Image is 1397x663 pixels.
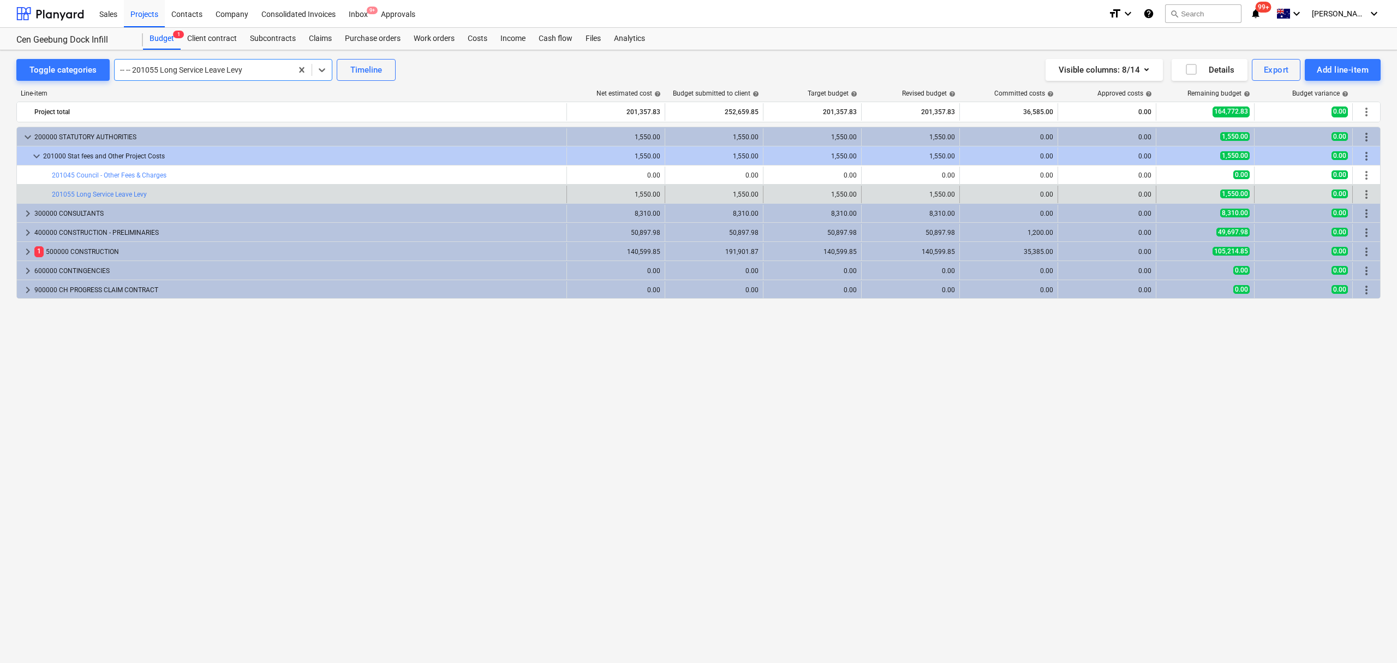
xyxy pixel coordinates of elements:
span: keyboard_arrow_right [21,283,34,297]
div: Visible columns : 8/14 [1059,63,1150,77]
span: keyboard_arrow_down [21,131,34,144]
span: More actions [1360,207,1373,220]
div: 0.00 [964,210,1053,217]
div: 201000 Stat fees and Other Project Costs [43,147,562,165]
a: Subcontracts [243,28,302,50]
div: Export [1264,63,1289,77]
div: 201,357.83 [866,103,955,121]
span: 0.00 [1332,266,1348,275]
div: 0.00 [964,191,1053,198]
div: 0.00 [866,267,955,275]
div: 50,897.98 [571,229,660,236]
span: 0.00 [1233,285,1250,294]
div: 50,897.98 [768,229,857,236]
button: Add line-item [1305,59,1381,81]
button: Search [1165,4,1241,23]
span: 1,550.00 [1220,132,1250,141]
a: Cash flow [532,28,579,50]
div: Details [1185,63,1234,77]
div: 1,550.00 [670,133,759,141]
button: Export [1252,59,1301,81]
div: 1,550.00 [571,152,660,160]
a: Claims [302,28,338,50]
div: 50,897.98 [866,229,955,236]
span: keyboard_arrow_right [21,245,34,258]
div: 201,357.83 [571,103,660,121]
span: 0.00 [1332,190,1348,198]
span: 0.00 [1332,151,1348,160]
span: 0.00 [1332,106,1348,117]
div: Toggle categories [29,63,97,77]
span: 0.00 [1233,266,1250,275]
div: 1,200.00 [964,229,1053,236]
div: 300000 CONSULTANTS [34,205,562,222]
span: 0.00 [1332,228,1348,236]
span: More actions [1360,169,1373,182]
div: 201,357.83 [768,103,857,121]
div: 0.00 [1062,286,1151,294]
span: search [1170,9,1179,18]
span: 8,310.00 [1220,209,1250,217]
div: 0.00 [964,133,1053,141]
div: Budget variance [1292,90,1348,97]
div: 1,550.00 [571,133,660,141]
button: Details [1172,59,1247,81]
div: 0.00 [768,286,857,294]
div: Project total [34,103,562,121]
span: 99+ [1256,2,1271,13]
div: 140,599.85 [768,248,857,256]
a: Costs [461,28,494,50]
div: 0.00 [571,286,660,294]
span: More actions [1360,283,1373,297]
a: Purchase orders [338,28,407,50]
a: Work orders [407,28,461,50]
div: 0.00 [768,171,857,179]
span: help [750,91,759,97]
span: 1,550.00 [1220,151,1250,160]
span: help [1045,91,1054,97]
div: Budget [143,28,181,50]
div: 1,550.00 [768,191,857,198]
div: 200000 STATUTORY AUTHORITIES [34,128,562,146]
div: Add line-item [1317,63,1369,77]
a: Files [579,28,607,50]
button: Visible columns:8/14 [1046,59,1163,81]
i: Knowledge base [1143,7,1154,20]
span: 1 [34,246,44,257]
div: 0.00 [670,286,759,294]
div: 0.00 [964,286,1053,294]
div: 0.00 [866,171,955,179]
div: 140,599.85 [571,248,660,256]
span: More actions [1360,245,1373,258]
div: 1,550.00 [768,152,857,160]
div: Budget submitted to client [673,90,759,97]
span: More actions [1360,226,1373,239]
div: 1,550.00 [670,191,759,198]
span: 0.00 [1332,132,1348,141]
a: Income [494,28,532,50]
span: [PERSON_NAME] [1312,9,1366,18]
span: 164,772.83 [1213,106,1250,117]
div: 0.00 [1062,210,1151,217]
div: 0.00 [670,171,759,179]
div: 0.00 [571,171,660,179]
div: 0.00 [1062,133,1151,141]
span: help [1143,91,1152,97]
span: help [1340,91,1348,97]
div: 500000 CONSTRUCTION [34,243,562,261]
div: 0.00 [1062,248,1151,256]
span: 0.00 [1332,247,1348,256]
div: 0.00 [1062,152,1151,160]
span: 0.00 [1233,170,1250,179]
span: keyboard_arrow_down [30,150,43,163]
div: Cen Geebung Dock Infill [16,34,130,46]
button: Toggle categories [16,59,110,81]
div: 140,599.85 [866,248,955,256]
i: format_size [1108,7,1121,20]
span: More actions [1360,188,1373,201]
i: keyboard_arrow_down [1290,7,1303,20]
